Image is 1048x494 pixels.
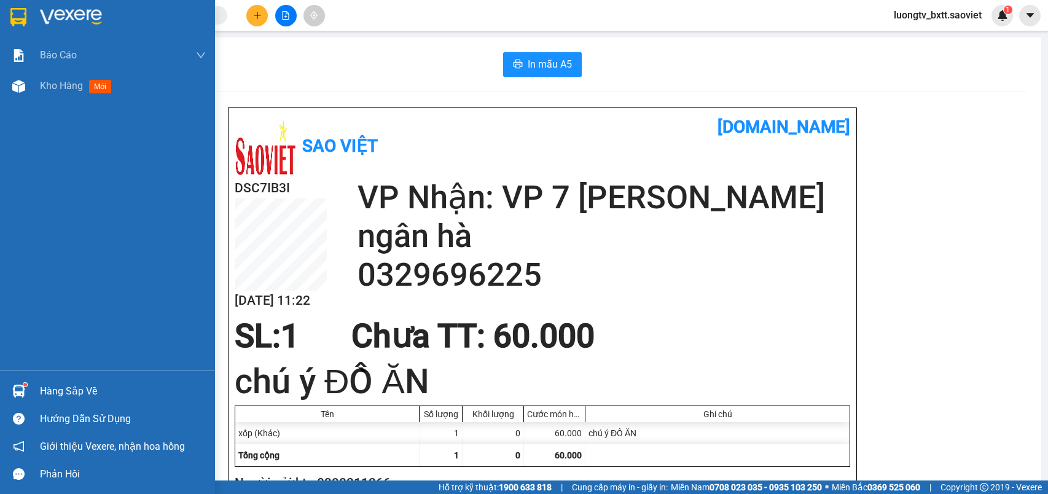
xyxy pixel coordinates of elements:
[40,439,185,454] span: Giới thiệu Vexere, nhận hoa hồng
[253,11,262,20] span: plus
[1004,6,1012,14] sup: 1
[235,317,281,355] span: SL:
[13,441,25,452] span: notification
[884,7,991,23] span: luongtv_bxtt.saoviet
[832,480,920,494] span: Miền Bắc
[524,422,585,444] div: 60.000
[281,11,290,20] span: file-add
[40,80,83,92] span: Kho hàng
[238,409,416,419] div: Tên
[466,409,520,419] div: Khối lượng
[12,49,25,62] img: solution-icon
[555,450,582,460] span: 60.000
[238,450,280,460] span: Tổng cộng
[40,47,77,63] span: Báo cáo
[344,318,602,355] div: Chưa TT : 60.000
[246,5,268,26] button: plus
[710,482,822,492] strong: 0708 023 035 - 0935 103 250
[235,473,845,493] h2: Người gửi: kt - 0398211266
[40,465,206,484] div: Phản hồi
[196,50,206,60] span: down
[281,317,299,355] span: 1
[454,450,459,460] span: 1
[235,291,327,311] h2: [DATE] 11:22
[527,409,582,419] div: Cước món hàng
[420,422,463,444] div: 1
[310,11,318,20] span: aim
[235,358,850,406] h1: chú ý ĐỒ ĂN
[515,450,520,460] span: 0
[40,382,206,401] div: Hàng sắp về
[89,80,111,93] span: mới
[561,480,563,494] span: |
[1025,10,1036,21] span: caret-down
[10,8,26,26] img: logo-vxr
[358,178,850,217] h2: VP Nhận: VP 7 [PERSON_NAME]
[1019,5,1041,26] button: caret-down
[13,413,25,425] span: question-circle
[1006,6,1010,14] span: 1
[303,5,325,26] button: aim
[718,117,850,137] b: [DOMAIN_NAME]
[12,80,25,93] img: warehouse-icon
[589,409,847,419] div: Ghi chú
[235,117,296,178] img: logo.jpg
[585,422,850,444] div: chú ý ĐỒ ĂN
[358,217,850,256] h2: ngân hà
[980,483,988,492] span: copyright
[528,57,572,72] span: In mẫu A5
[499,482,552,492] strong: 1900 633 818
[13,468,25,480] span: message
[671,480,822,494] span: Miền Nam
[23,383,27,386] sup: 1
[503,52,582,77] button: printerIn mẫu A5
[825,485,829,490] span: ⚪️
[867,482,920,492] strong: 0369 525 060
[997,10,1008,21] img: icon-new-feature
[12,385,25,398] img: warehouse-icon
[275,5,297,26] button: file-add
[358,256,850,294] h2: 0329696225
[463,422,524,444] div: 0
[40,410,206,428] div: Hướng dẫn sử dụng
[572,480,668,494] span: Cung cấp máy in - giấy in:
[423,409,459,419] div: Số lượng
[929,480,931,494] span: |
[439,480,552,494] span: Hỗ trợ kỹ thuật:
[235,178,327,198] h2: DSC7IB3I
[513,59,523,71] span: printer
[235,422,420,444] div: xốp (Khác)
[302,136,378,156] b: Sao Việt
